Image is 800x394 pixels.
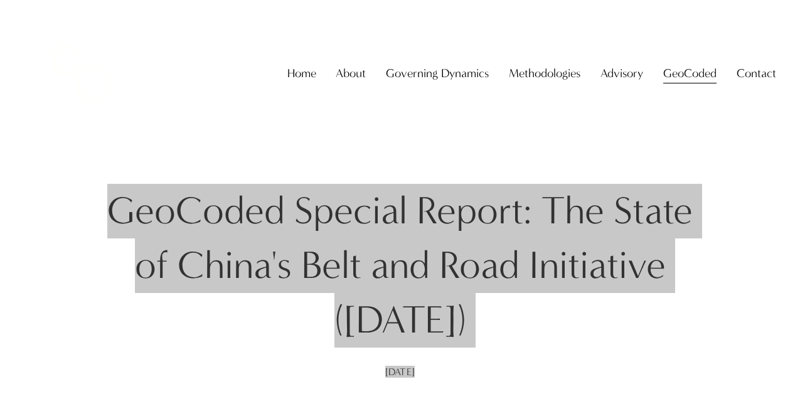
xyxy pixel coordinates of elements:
span: Contact [737,63,776,84]
a: Home [287,61,316,85]
a: folder dropdown [600,61,643,85]
span: [DATE] [385,366,415,378]
img: Christopher Sanchez &amp; Co. [24,16,139,132]
h1: GeoCoded Special Report: The State of China's Belt and Road Initiative ([DATE]) [103,184,697,347]
a: folder dropdown [336,61,366,85]
a: folder dropdown [663,61,717,85]
span: Methodologies [509,63,580,84]
span: About [336,63,366,84]
span: GeoCoded [663,63,717,84]
a: folder dropdown [509,61,580,85]
a: folder dropdown [737,61,776,85]
a: folder dropdown [386,61,489,85]
span: Governing Dynamics [386,63,489,84]
span: Advisory [600,63,643,84]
